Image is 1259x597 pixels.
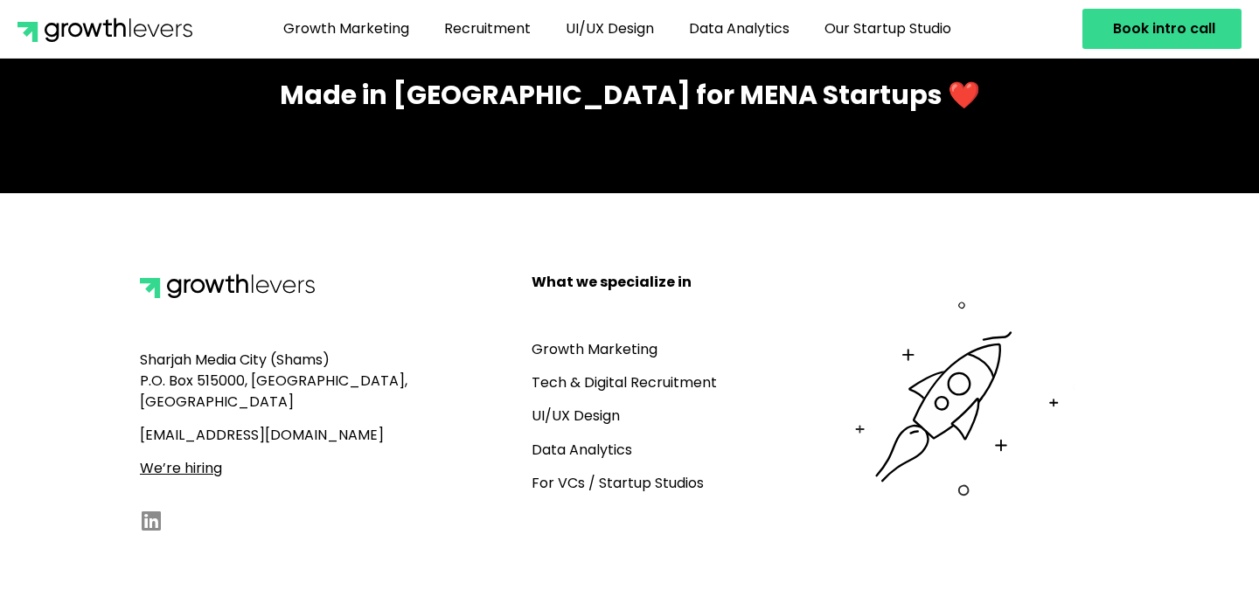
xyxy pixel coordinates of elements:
[270,9,422,49] a: Growth Marketing
[140,425,384,445] span: [EMAIL_ADDRESS][DOMAIN_NAME]
[140,75,1119,115] div: Made in [GEOGRAPHIC_DATA] for MENA Startups ❤️
[532,406,620,426] a: UI/UX Design
[811,9,964,49] a: Our Startup Studio
[140,350,407,412] span: Sharjah Media City (Shams) P.O. Box 515000, [GEOGRAPHIC_DATA], [GEOGRAPHIC_DATA]
[431,9,544,49] a: Recruitment
[532,339,657,359] a: Growth Marketing
[532,372,717,392] a: Tech & Digital Recruitment
[1082,9,1242,49] a: Book intro call
[532,473,704,493] a: For VCs / Startup Studios
[140,458,222,478] a: We’re hiring
[676,9,803,49] a: Data Analytics
[201,9,1033,49] nav: Menu
[553,9,667,49] a: UI/UX Design
[532,272,692,292] b: What we specialize in
[1113,22,1215,36] span: Book intro call
[532,440,632,460] a: Data Analytics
